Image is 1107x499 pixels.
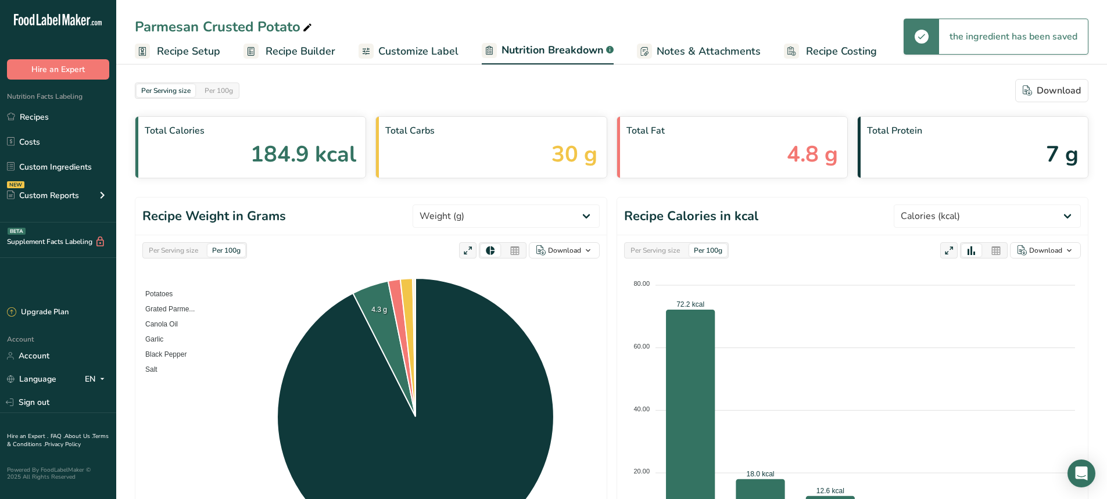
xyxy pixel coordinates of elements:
div: Per Serving size [144,244,203,257]
a: Recipe Setup [135,38,220,64]
a: Hire an Expert . [7,432,48,440]
div: Per 100g [207,244,245,257]
div: Download [1023,84,1081,98]
div: Per Serving size [137,84,195,97]
a: Customize Label [359,38,458,64]
span: Total Carbs [385,124,597,138]
button: Hire an Expert [7,59,109,80]
span: Garlic [137,335,163,343]
span: Recipe Setup [157,44,220,59]
span: Recipe Builder [266,44,335,59]
span: 30 g [551,138,597,171]
span: Customize Label [378,44,458,59]
span: Potatoes [137,290,173,298]
div: Upgrade Plan [7,307,69,318]
tspan: 60.00 [633,343,650,350]
div: Powered By FoodLabelMaker © 2025 All Rights Reserved [7,466,109,480]
span: Canola Oil [137,320,178,328]
span: Total Protein [867,124,1079,138]
tspan: 40.00 [633,405,650,412]
a: FAQ . [51,432,65,440]
a: Language [7,369,56,389]
div: Per 100g [200,84,238,97]
span: 184.9 kcal [250,138,356,171]
a: Nutrition Breakdown [482,37,614,65]
span: Total Fat [626,124,838,138]
div: Download [1029,245,1062,256]
span: Notes & Attachments [657,44,761,59]
span: Salt [137,365,157,374]
span: Nutrition Breakdown [501,42,604,58]
button: Download [1010,242,1081,259]
a: Privacy Policy [45,440,81,448]
span: Grated Parme... [137,305,195,313]
h1: Recipe Calories in kcal [624,207,758,226]
button: Download [529,242,600,259]
span: Recipe Costing [806,44,877,59]
div: Open Intercom Messenger [1067,459,1095,487]
div: Per Serving size [626,244,685,257]
div: Download [548,245,581,256]
tspan: 20.00 [633,468,650,475]
div: Parmesan Crusted Potato [135,16,314,37]
div: the ingredient has been saved [939,19,1088,54]
a: Recipe Costing [784,38,877,64]
tspan: 80.00 [633,280,650,287]
a: Terms & Conditions . [7,432,109,448]
div: NEW [7,181,24,188]
span: Black Pepper [137,350,187,358]
span: Total Calories [145,124,356,138]
span: 7 g [1046,138,1079,171]
button: Download [1015,79,1088,102]
a: Recipe Builder [243,38,335,64]
div: Custom Reports [7,189,79,202]
div: BETA [8,228,26,235]
span: 4.8 g [787,138,838,171]
a: About Us . [65,432,92,440]
a: Notes & Attachments [637,38,761,64]
h1: Recipe Weight in Grams [142,207,286,226]
div: EN [85,372,109,386]
div: Per 100g [689,244,727,257]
